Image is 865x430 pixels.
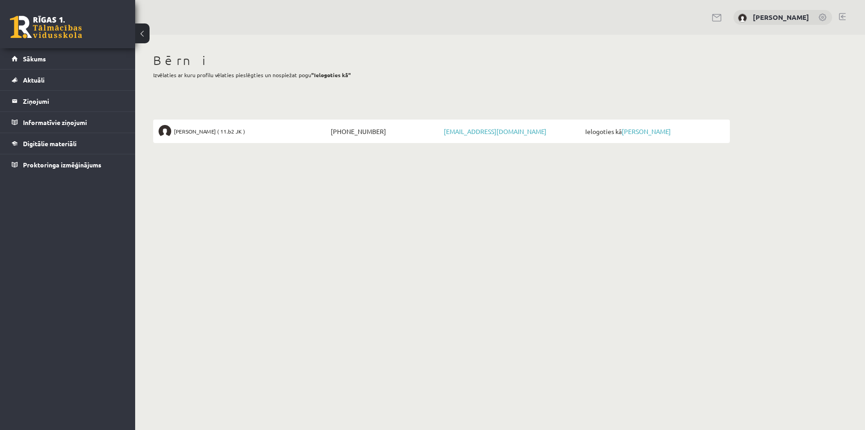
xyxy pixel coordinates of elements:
span: [PHONE_NUMBER] [328,125,442,138]
a: Proktoringa izmēģinājums [12,154,124,175]
img: Artūrs Masaļskis [159,125,171,138]
a: Sākums [12,48,124,69]
a: [EMAIL_ADDRESS][DOMAIN_NAME] [444,127,546,135]
a: [PERSON_NAME] [622,127,671,135]
h1: Bērni [153,53,730,68]
p: Izvēlaties ar kuru profilu vēlaties pieslēgties un nospiežat pogu [153,71,730,79]
a: [PERSON_NAME] [753,13,809,22]
span: Aktuāli [23,76,45,84]
a: Rīgas 1. Tālmācības vidusskola [10,16,82,38]
img: Anda Masaļska [738,14,747,23]
a: Aktuāli [12,69,124,90]
span: Proktoringa izmēģinājums [23,161,101,169]
span: [PERSON_NAME] ( 11.b2 JK ) [174,125,245,138]
span: Sākums [23,55,46,63]
legend: Informatīvie ziņojumi [23,112,124,133]
span: Digitālie materiāli [23,139,77,148]
a: Informatīvie ziņojumi [12,112,124,133]
a: Ziņojumi [12,91,124,111]
span: Ielogoties kā [583,125,724,138]
a: Digitālie materiāli [12,133,124,154]
legend: Ziņojumi [23,91,124,111]
b: "Ielogoties kā" [311,71,351,79]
